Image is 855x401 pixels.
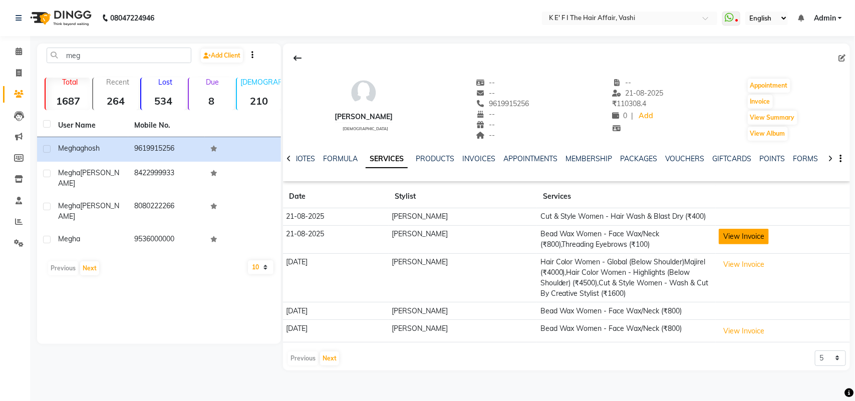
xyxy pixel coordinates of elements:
[293,154,315,163] a: NOTES
[537,185,715,208] th: Services
[349,78,379,108] img: avatar
[128,162,204,195] td: 8422999933
[58,144,80,153] span: Megha
[416,154,454,163] a: PRODUCTS
[748,111,797,125] button: View Summary
[201,49,243,63] a: Add Client
[80,144,100,153] span: ghosh
[748,127,788,141] button: View Album
[565,154,612,163] a: MEMBERSHIP
[665,154,705,163] a: VOUCHERS
[389,225,537,253] td: [PERSON_NAME]
[537,320,715,342] td: Bead Wax Women - Face Wax/Neck (₹800)
[748,79,790,93] button: Appointment
[537,302,715,320] td: Bead Wax Women - Face Wax/Neck (₹800)
[389,208,537,226] td: [PERSON_NAME]
[537,253,715,302] td: Hair Color Women - Global (Below Shoulder)Majirel (₹4000),Hair Color Women - Highlights (Below Sh...
[476,78,495,87] span: --
[719,323,769,339] button: View Invoice
[283,320,389,342] td: [DATE]
[638,109,655,123] a: Add
[128,137,204,162] td: 9619915256
[476,120,495,129] span: --
[713,154,752,163] a: GIFTCARDS
[366,150,408,168] a: SERVICES
[613,89,664,98] span: 21-08-2025
[389,253,537,302] td: [PERSON_NAME]
[476,89,495,98] span: --
[58,201,119,221] span: [PERSON_NAME]
[145,78,186,87] p: Lost
[283,253,389,302] td: [DATE]
[110,4,154,32] b: 08047224946
[128,228,204,252] td: 9536000000
[189,95,233,107] strong: 8
[335,112,393,122] div: [PERSON_NAME]
[46,95,90,107] strong: 1687
[26,4,94,32] img: logo
[389,320,537,342] td: [PERSON_NAME]
[58,201,80,210] span: Megha
[93,95,138,107] strong: 264
[719,257,769,272] button: View Invoice
[283,185,389,208] th: Date
[719,229,769,244] button: View Invoice
[128,114,204,137] th: Mobile No.
[343,126,389,131] span: [DEMOGRAPHIC_DATA]
[58,234,80,243] span: Megha
[287,49,308,68] div: Back to Client
[748,95,773,109] button: Invoice
[52,114,128,137] th: User Name
[613,111,628,120] span: 0
[80,261,99,275] button: Next
[320,351,339,365] button: Next
[58,168,119,188] span: [PERSON_NAME]
[476,99,529,108] span: 9619915256
[389,302,537,320] td: [PERSON_NAME]
[613,99,647,108] span: 110308.4
[537,208,715,226] td: Cut & Style Women - Hair Wash & Blast Dry (₹400)
[537,225,715,253] td: Bead Wax Women - Face Wax/Neck (₹800),Threading Eyebrows (₹100)
[283,302,389,320] td: [DATE]
[503,154,557,163] a: APPOINTMENTS
[128,195,204,228] td: 8080222266
[47,48,191,63] input: Search by Name/Mobile/Email/Code
[814,13,836,24] span: Admin
[476,110,495,119] span: --
[760,154,785,163] a: POINTS
[462,154,495,163] a: INVOICES
[141,95,186,107] strong: 534
[191,78,233,87] p: Due
[389,185,537,208] th: Stylist
[50,78,90,87] p: Total
[476,131,495,140] span: --
[613,99,617,108] span: ₹
[241,78,281,87] p: [DEMOGRAPHIC_DATA]
[632,111,634,121] span: |
[283,225,389,253] td: 21-08-2025
[620,154,657,163] a: PACKAGES
[58,168,80,177] span: Megha
[613,78,632,87] span: --
[237,95,281,107] strong: 210
[283,208,389,226] td: 21-08-2025
[97,78,138,87] p: Recent
[793,154,818,163] a: FORMS
[323,154,358,163] a: FORMULA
